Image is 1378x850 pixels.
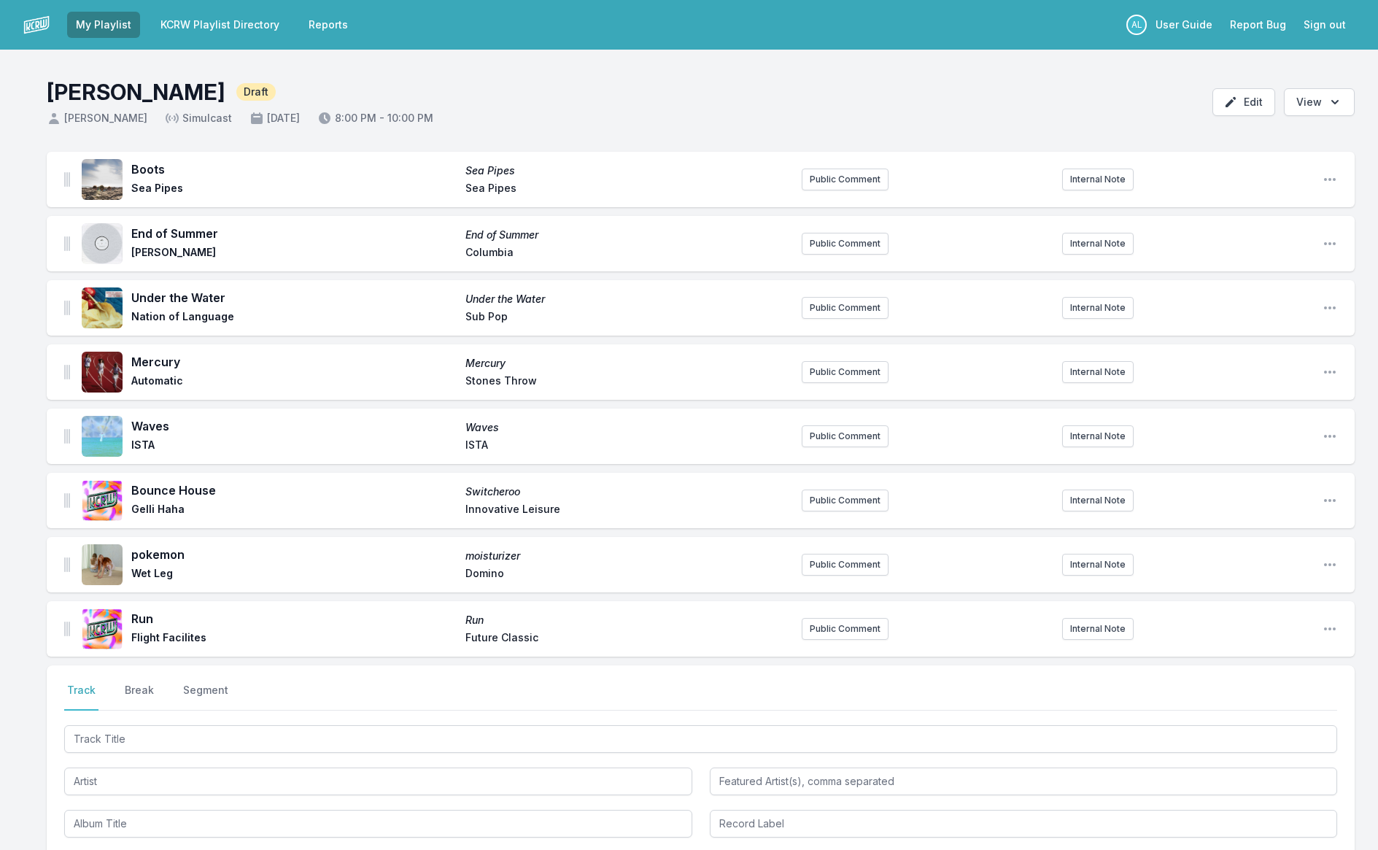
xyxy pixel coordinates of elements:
button: Open playlist item options [1323,236,1337,251]
button: Open playlist item options [1323,172,1337,187]
button: Open playlist item options [1323,365,1337,379]
span: [DATE] [249,111,300,125]
span: ISTA [465,438,791,455]
span: Mercury [131,353,457,371]
button: Public Comment [802,618,889,640]
span: Under the Water [131,289,457,306]
button: Internal Note [1062,490,1134,511]
button: Segment [180,683,231,711]
img: Sea Pipes [82,159,123,200]
button: Internal Note [1062,297,1134,319]
span: Flight Facilites [131,630,457,648]
span: Sea Pipes [465,163,791,178]
img: Drag Handle [64,301,70,315]
button: Public Comment [802,297,889,319]
span: Stones Throw [465,374,791,391]
img: Drag Handle [64,236,70,251]
button: Public Comment [802,425,889,447]
button: Edit [1212,88,1275,116]
button: Sign out [1295,12,1355,38]
span: Gelli Haha [131,502,457,519]
button: Open playlist item options [1323,622,1337,636]
span: Innovative Leisure [465,502,791,519]
input: Track Title [64,725,1337,753]
span: [PERSON_NAME] [131,245,457,263]
img: Drag Handle [64,429,70,444]
button: Public Comment [802,554,889,576]
a: Reports [300,12,357,38]
button: Internal Note [1062,618,1134,640]
span: Future Classic [465,630,791,648]
img: Run [82,608,123,649]
img: Mercury [82,352,123,393]
a: KCRW Playlist Directory [152,12,288,38]
input: Record Label [710,810,1338,838]
span: Automatic [131,374,457,391]
button: Internal Note [1062,361,1134,383]
span: Sea Pipes [131,181,457,198]
img: Drag Handle [64,365,70,379]
a: User Guide [1147,12,1221,38]
span: Under the Water [465,292,791,306]
span: Nation of Language [131,309,457,327]
button: Internal Note [1062,425,1134,447]
button: Open playlist item options [1323,557,1337,572]
span: Simulcast [165,111,232,125]
span: Bounce House [131,482,457,499]
button: Break [122,683,157,711]
span: Columbia [465,245,791,263]
span: Wet Leg [131,566,457,584]
span: Run [465,613,791,627]
span: Domino [465,566,791,584]
span: pokemon [131,546,457,563]
p: Anne Litt [1126,15,1147,35]
img: Drag Handle [64,172,70,187]
button: Open playlist item options [1323,493,1337,508]
button: Open playlist item options [1323,429,1337,444]
span: Switcheroo [465,484,791,499]
img: Waves [82,416,123,457]
span: Run [131,610,457,627]
button: Open options [1284,88,1355,116]
img: Drag Handle [64,493,70,508]
img: Drag Handle [64,557,70,572]
input: Artist [64,768,692,795]
img: Drag Handle [64,622,70,636]
span: Boots [131,161,457,178]
button: Track [64,683,98,711]
a: Report Bug [1221,12,1295,38]
span: Mercury [465,356,791,371]
span: Waves [131,417,457,435]
span: [PERSON_NAME] [47,111,147,125]
button: Public Comment [802,361,889,383]
span: moisturizer [465,549,791,563]
span: Draft [236,83,276,101]
button: Internal Note [1062,169,1134,190]
input: Featured Artist(s), comma separated [710,768,1338,795]
img: Switcheroo [82,480,123,521]
span: Sub Pop [465,309,791,327]
button: Public Comment [802,490,889,511]
a: My Playlist [67,12,140,38]
button: Internal Note [1062,554,1134,576]
span: End of Summer [465,228,791,242]
span: 8:00 PM - 10:00 PM [317,111,433,125]
input: Album Title [64,810,692,838]
button: Public Comment [802,169,889,190]
span: End of Summer [131,225,457,242]
button: Open playlist item options [1323,301,1337,315]
button: Internal Note [1062,233,1134,255]
h1: [PERSON_NAME] [47,79,225,105]
img: moisturizer [82,544,123,585]
span: ISTA [131,438,457,455]
img: logo-white-87cec1fa9cbef997252546196dc51331.png [23,12,50,38]
img: Under the Water [82,287,123,328]
img: End of Summer [82,223,123,264]
span: Sea Pipes [465,181,791,198]
button: Public Comment [802,233,889,255]
span: Waves [465,420,791,435]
